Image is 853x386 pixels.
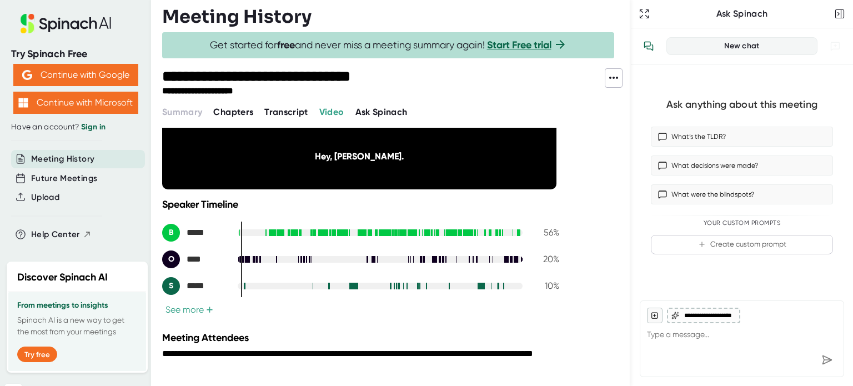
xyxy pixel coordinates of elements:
div: 20 % [531,254,559,264]
button: Continue with Google [13,64,138,86]
div: Ask Spinach [652,8,832,19]
h3: From meetings to insights [17,301,137,310]
span: Help Center [31,228,80,241]
button: What’s the TLDR? [651,127,833,147]
button: Upload [31,191,59,204]
h3: Meeting History [162,6,312,27]
div: Your Custom Prompts [651,219,833,227]
div: O [162,250,180,268]
span: Ask Spinach [355,107,408,117]
button: See more+ [162,304,217,315]
button: Try free [17,347,57,362]
div: Hey, [PERSON_NAME]. [202,151,517,162]
div: OSOB [162,250,229,268]
button: Ask Spinach [355,106,408,119]
button: What decisions were made? [651,156,833,176]
button: Video [319,106,344,119]
button: Transcript [264,106,308,119]
div: 10 % [531,280,559,291]
div: S [162,277,180,295]
div: New chat [674,41,810,51]
button: View conversation history [638,35,660,57]
a: Sign in [81,122,106,132]
div: Meeting Attendees [162,332,562,344]
img: Aehbyd4JwY73AAAAAElFTkSuQmCC [22,70,32,80]
button: Chapters [213,106,253,119]
div: B [162,224,180,242]
p: Spinach AI is a new way to get the most from your meetings [17,314,137,338]
span: + [206,305,213,314]
span: Summary [162,107,202,117]
div: Send message [817,350,837,370]
button: Create custom prompt [651,235,833,254]
div: 56 % [531,227,559,238]
span: Transcript [264,107,308,117]
div: Brian [162,224,229,242]
button: Close conversation sidebar [832,6,847,22]
b: free [277,39,295,51]
button: Expand to Ask Spinach page [636,6,652,22]
button: What were the blindspots? [651,184,833,204]
span: Video [319,107,344,117]
div: Try Spinach Free [11,48,140,61]
div: Speaker Timeline [162,198,559,210]
div: Ask anything about this meeting [666,98,817,111]
div: Have an account? [11,122,140,132]
h2: Discover Spinach AI [17,270,108,285]
button: Summary [162,106,202,119]
button: Continue with Microsoft [13,92,138,114]
button: Help Center [31,228,92,241]
span: Chapters [213,107,253,117]
span: Get started for and never miss a meeting summary again! [210,39,567,52]
button: Future Meetings [31,172,97,185]
a: Start Free trial [487,39,551,51]
button: Meeting History [31,153,94,166]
